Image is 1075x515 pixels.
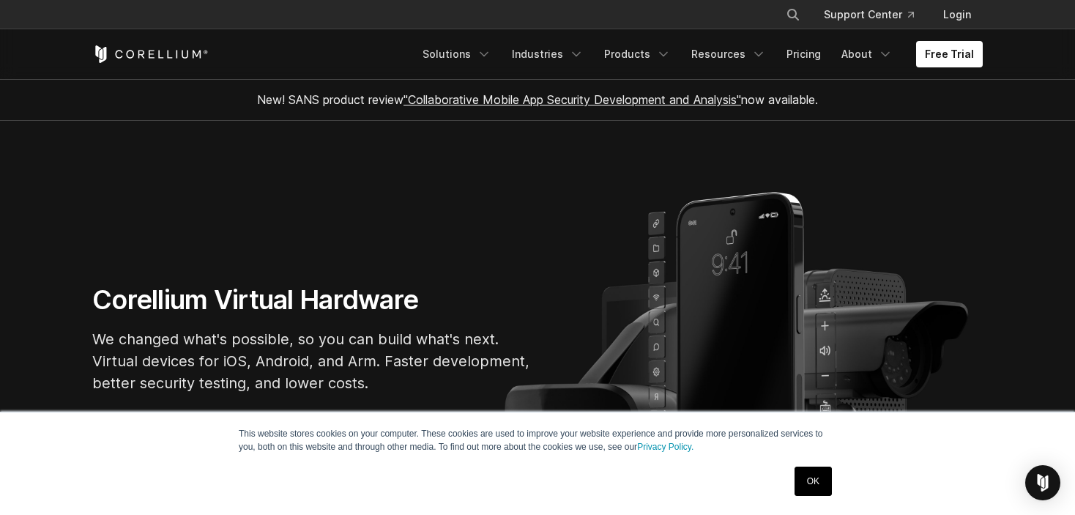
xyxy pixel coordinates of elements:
a: OK [795,467,832,496]
div: Navigation Menu [414,41,983,67]
a: Free Trial [916,41,983,67]
button: Search [780,1,806,28]
a: Industries [503,41,592,67]
div: Open Intercom Messenger [1025,465,1060,500]
div: Navigation Menu [768,1,983,28]
a: Pricing [778,41,830,67]
h1: Corellium Virtual Hardware [92,284,532,316]
p: This website stores cookies on your computer. These cookies are used to improve your website expe... [239,427,836,453]
a: Support Center [812,1,926,28]
a: About [833,41,901,67]
a: Corellium Home [92,45,209,63]
a: Privacy Policy. [637,442,693,452]
a: "Collaborative Mobile App Security Development and Analysis" [403,92,741,107]
span: New! SANS product review now available. [257,92,818,107]
a: Products [595,41,680,67]
a: Solutions [414,41,500,67]
a: Resources [682,41,775,67]
p: We changed what's possible, so you can build what's next. Virtual devices for iOS, Android, and A... [92,328,532,394]
a: Login [931,1,983,28]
